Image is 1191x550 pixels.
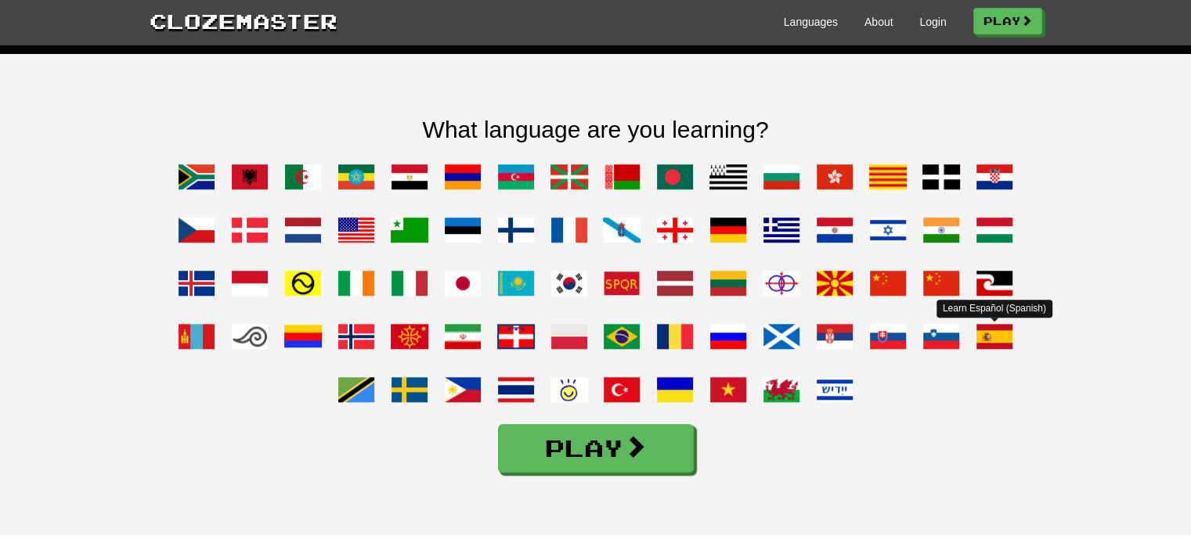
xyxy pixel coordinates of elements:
a: About [864,14,893,30]
a: Languages [784,14,838,30]
div: Learn Español (Spanish) [937,300,1052,318]
h2: What language are you learning? [150,117,1042,142]
a: Login [919,14,946,30]
a: Play [498,424,694,473]
a: Clozemaster [150,6,337,35]
a: Play [973,8,1042,34]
